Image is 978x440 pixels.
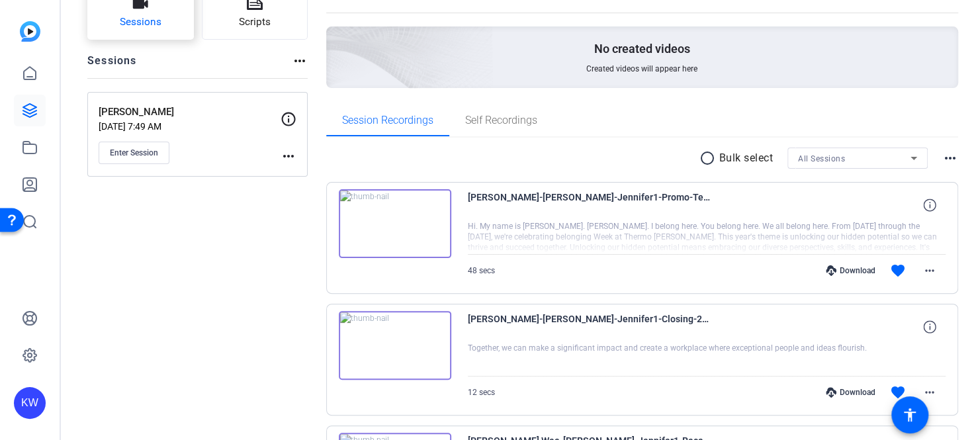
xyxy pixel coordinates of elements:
span: Scripts [239,15,271,30]
p: No created videos [594,41,690,57]
mat-icon: accessibility [902,407,918,423]
span: All Sessions [798,154,845,163]
mat-icon: more_horiz [942,150,958,166]
p: [PERSON_NAME] [99,105,281,120]
h2: Sessions [87,53,137,78]
div: KW [14,387,46,419]
mat-icon: more_horiz [922,384,938,400]
span: Session Recordings [342,115,433,126]
span: Created videos will appear here [586,64,697,74]
span: Enter Session [110,148,158,158]
span: [PERSON_NAME]-[PERSON_NAME]-Jennifer1-Closing-2025-08-15-13-50-43-059-0 [468,311,713,343]
span: [PERSON_NAME]-[PERSON_NAME]-Jennifer1-Promo-Teaser 1-2025-08-15-13-52-24-576-0 [468,189,713,221]
img: blue-gradient.svg [20,21,40,42]
mat-icon: more_horiz [922,263,938,279]
mat-icon: more_horiz [292,53,308,69]
p: [DATE] 7:49 AM [99,121,281,132]
span: Self Recordings [465,115,537,126]
img: thumb-nail [339,311,451,380]
div: Download [819,387,882,398]
button: Enter Session [99,142,169,164]
span: 12 secs [468,388,495,397]
mat-icon: favorite [890,384,906,400]
mat-icon: more_horiz [281,148,296,164]
span: 48 secs [468,266,495,275]
img: thumb-nail [339,189,451,258]
mat-icon: radio_button_unchecked [699,150,719,166]
span: Sessions [120,15,161,30]
div: Download [819,265,882,276]
p: Bulk select [719,150,774,166]
mat-icon: favorite [890,263,906,279]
